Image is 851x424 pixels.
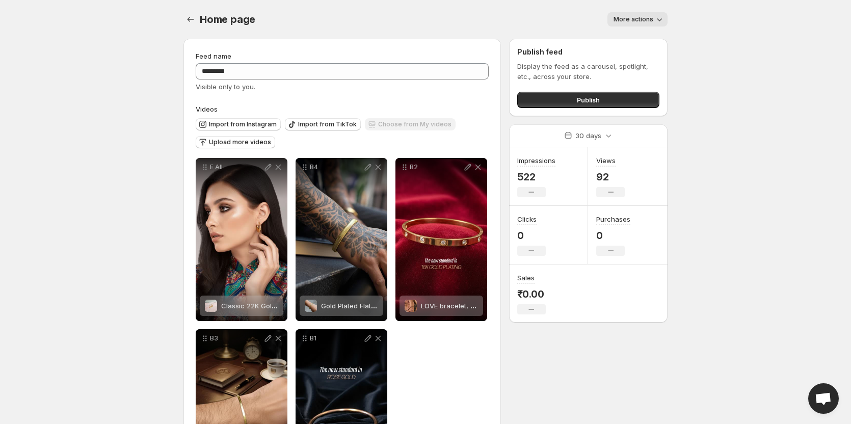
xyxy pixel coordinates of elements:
[575,130,601,141] p: 30 days
[196,52,231,60] span: Feed name
[183,12,198,26] button: Settings
[321,302,510,310] span: Gold Plated Flat Snake Chain Bracelet – Elegant Daily Wear
[200,13,255,25] span: Home page
[517,47,659,57] h2: Publish feed
[410,163,463,171] p: B2
[296,158,387,321] div: B4Gold Plated Flat Snake Chain Bracelet – Elegant Daily WearGold Plated Flat Snake Chain Bracelet...
[517,288,546,300] p: ₹0.00
[596,214,630,224] h3: Purchases
[298,120,357,128] span: Import from TikTok
[517,155,555,166] h3: Impressions
[596,229,630,242] p: 0
[285,118,361,130] button: Import from TikTok
[196,83,255,91] span: Visible only to you.
[517,214,537,224] h3: Clicks
[596,155,616,166] h3: Views
[210,163,263,171] p: E All
[310,163,363,171] p: B4
[614,15,653,23] span: More actions
[196,105,218,113] span: Videos
[517,92,659,108] button: Publish
[305,300,317,312] img: Gold Plated Flat Snake Chain Bracelet – Elegant Daily Wear
[517,273,535,283] h3: Sales
[209,120,277,128] span: Import from Instagram
[196,158,287,321] div: E AllClassic 22K Gold Plated Hoop Earrings for Women – Elegant Daily & Party WearClassic 22K Gold...
[517,229,546,242] p: 0
[596,171,625,183] p: 92
[221,302,474,310] span: Classic 22K Gold Plated Hoop Earrings for Women – Elegant Daily & Party Wear
[196,118,281,130] button: Import from Instagram
[808,383,839,414] a: Open chat
[517,171,555,183] p: 522
[310,334,363,342] p: B1
[577,95,600,105] span: Publish
[421,302,555,310] span: LOVE bracelet, classic model, 4 diamonds
[395,158,487,321] div: B2LOVE bracelet, classic model, 4 diamondsLOVE bracelet, classic model, 4 diamonds
[205,300,217,312] img: Classic 22K Gold Plated Hoop Earrings for Women – Elegant Daily & Party Wear
[209,138,271,146] span: Upload more videos
[607,12,668,26] button: More actions
[196,136,275,148] button: Upload more videos
[405,300,417,312] img: LOVE bracelet, classic model, 4 diamonds
[517,61,659,82] p: Display the feed as a carousel, spotlight, etc., across your store.
[210,334,263,342] p: B3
